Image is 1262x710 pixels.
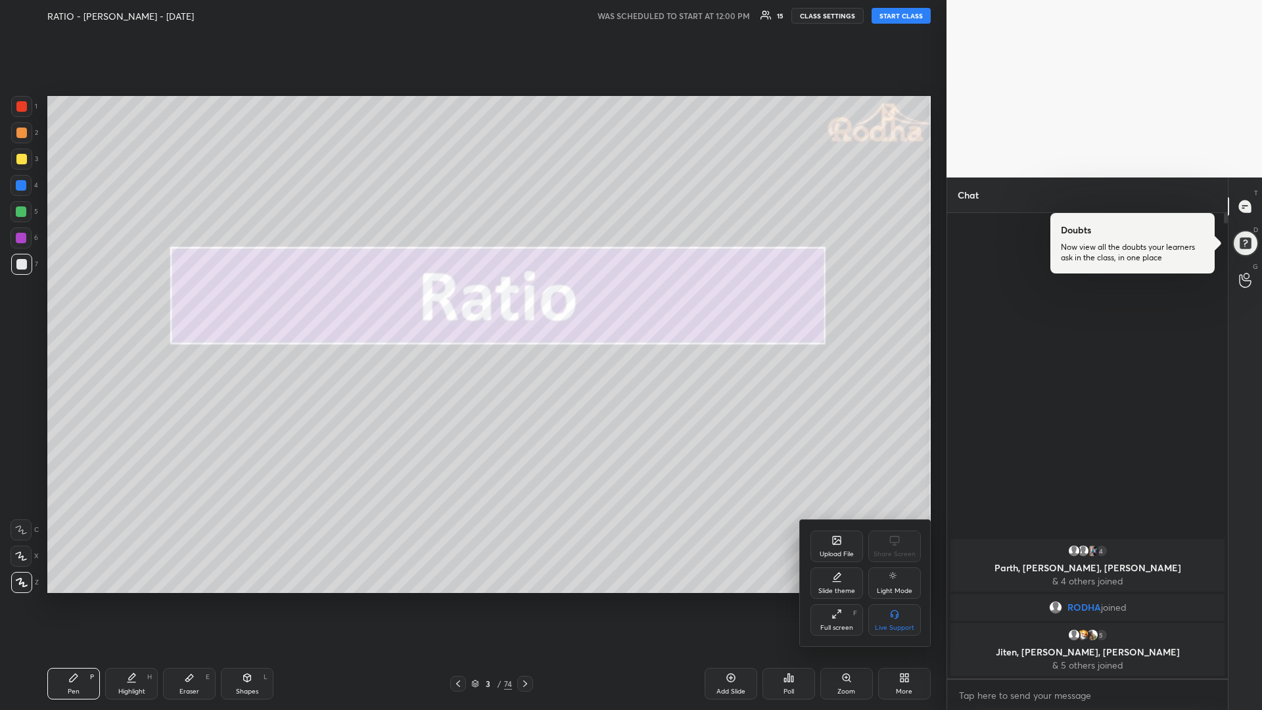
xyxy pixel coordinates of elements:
[820,551,854,557] div: Upload File
[853,610,857,617] div: F
[875,625,914,631] div: Live Support
[877,588,912,594] div: Light Mode
[818,588,855,594] div: Slide theme
[820,625,853,631] div: Full screen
